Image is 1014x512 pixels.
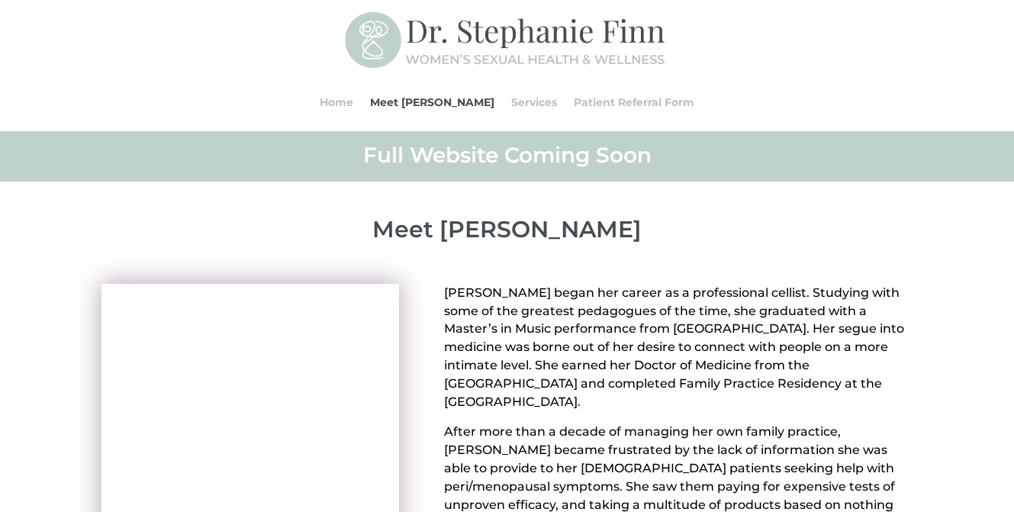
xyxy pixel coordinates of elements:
p: Meet [PERSON_NAME] [101,216,913,243]
p: [PERSON_NAME] began her career as a professional cellist. Studying with some of the greatest peda... [444,284,913,423]
a: Meet [PERSON_NAME] [370,73,494,131]
a: Patient Referral Form [574,73,694,131]
h2: Full Website Coming Soon [101,141,913,176]
a: Services [511,73,557,131]
a: Home [320,73,353,131]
